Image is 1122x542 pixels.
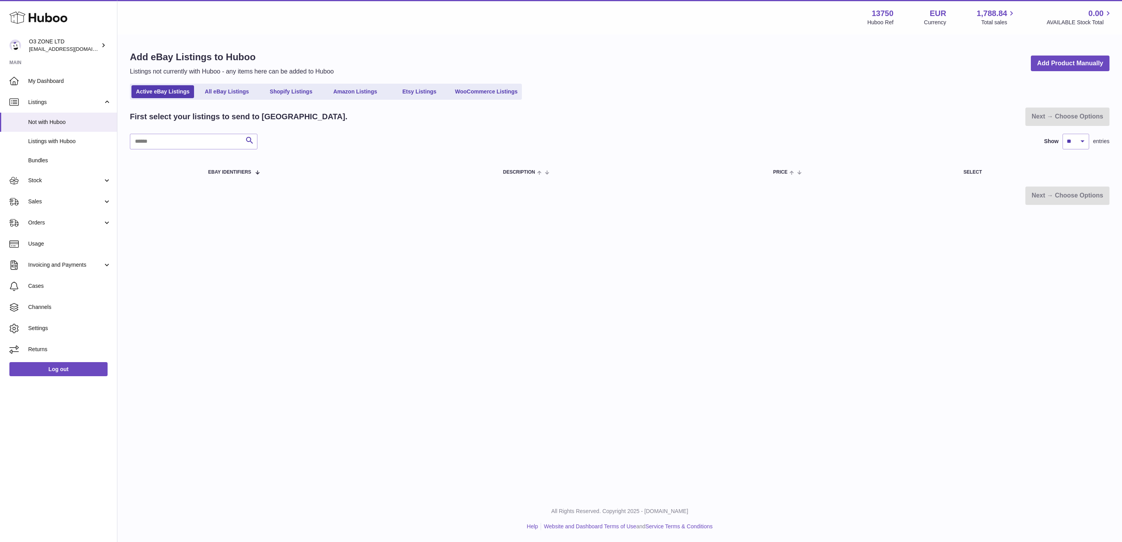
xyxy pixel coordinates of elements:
[28,346,111,353] span: Returns
[28,77,111,85] span: My Dashboard
[924,19,946,26] div: Currency
[544,523,636,529] a: Website and Dashboard Terms of Use
[1046,8,1113,26] a: 0.00 AVAILABLE Stock Total
[773,170,788,175] span: Price
[196,85,258,98] a: All eBay Listings
[28,219,103,226] span: Orders
[981,19,1016,26] span: Total sales
[1031,56,1109,72] a: Add Product Manually
[9,362,108,376] a: Log out
[28,138,111,145] span: Listings with Huboo
[131,85,194,98] a: Active eBay Listings
[1044,138,1059,145] label: Show
[28,157,111,164] span: Bundles
[9,39,21,51] img: internalAdmin-13750@internal.huboo.com
[28,325,111,332] span: Settings
[867,19,894,26] div: Huboo Ref
[977,8,1016,26] a: 1,788.84 Total sales
[930,8,946,19] strong: EUR
[28,118,111,126] span: Not with Huboo
[527,523,538,529] a: Help
[324,85,387,98] a: Amazon Listings
[28,99,103,106] span: Listings
[28,303,111,311] span: Channels
[28,261,103,269] span: Invoicing and Payments
[130,111,347,122] h2: First select your listings to send to [GEOGRAPHIC_DATA].
[977,8,1007,19] span: 1,788.84
[964,170,1102,175] div: Select
[29,46,115,52] span: [EMAIL_ADDRESS][DOMAIN_NAME]
[1088,8,1104,19] span: 0.00
[503,170,535,175] span: Description
[28,240,111,248] span: Usage
[130,67,334,76] p: Listings not currently with Huboo - any items here can be added to Huboo
[28,282,111,290] span: Cases
[28,177,103,184] span: Stock
[28,198,103,205] span: Sales
[872,8,894,19] strong: 13750
[1093,138,1109,145] span: entries
[29,38,99,53] div: O3 ZONE LTD
[260,85,322,98] a: Shopify Listings
[388,85,451,98] a: Etsy Listings
[541,523,712,530] li: and
[130,51,334,63] h1: Add eBay Listings to Huboo
[1046,19,1113,26] span: AVAILABLE Stock Total
[452,85,520,98] a: WooCommerce Listings
[208,170,251,175] span: eBay Identifiers
[124,508,1116,515] p: All Rights Reserved. Copyright 2025 - [DOMAIN_NAME]
[646,523,713,529] a: Service Terms & Conditions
